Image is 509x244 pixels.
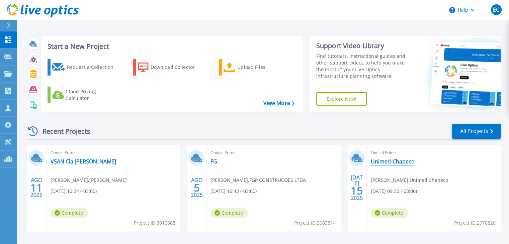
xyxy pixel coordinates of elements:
[452,124,501,139] a: All Projects
[26,123,99,139] div: Recent Projects
[263,100,294,106] a: View More
[51,149,176,156] span: Optical Prime
[51,188,97,195] span: [DATE] 10:24 (-03:00)
[48,87,122,103] a: Cloud Pricing Calculator
[134,219,175,227] span: Project ID: 3010668
[194,185,200,191] span: 5
[493,7,499,12] span: EC
[51,176,127,184] span: [PERSON_NAME] , [PERSON_NAME]
[190,175,203,200] div: AGO 2025
[66,88,119,102] div: Cloud Pricing Calculator
[371,188,417,195] span: [DATE] 09:30 (-03:00)
[371,158,415,165] a: Unimed-Chapeco
[316,41,412,50] div: Support Video Library
[30,175,43,200] div: AGO 2025
[210,149,336,156] span: Optical Prime
[454,219,496,227] span: Project ID: 2976820
[151,60,204,74] div: Download Collector
[210,188,257,195] span: [DATE] 16:43 (-03:00)
[48,59,122,76] a: Request a Collection
[371,149,497,156] span: Optical Prime
[51,208,88,218] span: Complete
[294,219,336,227] span: Project ID: 3003814
[371,208,408,218] span: Complete
[350,175,363,200] div: [DATE] 2025
[219,59,293,76] a: Upload Files
[237,60,291,74] div: Upload Files
[351,188,363,194] span: 15
[133,59,208,76] a: Download Collector
[210,208,248,218] span: Complete
[48,43,294,50] h3: Start a New Project
[210,158,217,165] a: FG
[210,176,306,184] span: [PERSON_NAME] , FGP CONSTRUCOES LTDA
[371,176,448,184] span: [PERSON_NAME] , Unimed Chapeco
[67,60,120,74] div: Request a Collection
[316,53,412,80] div: Find tutorials, instructional guides and other support videos to help you make the most of your L...
[316,92,367,106] a: Explore Now!
[51,158,116,165] a: VSAN Cia [PERSON_NAME]
[30,185,43,191] span: 11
